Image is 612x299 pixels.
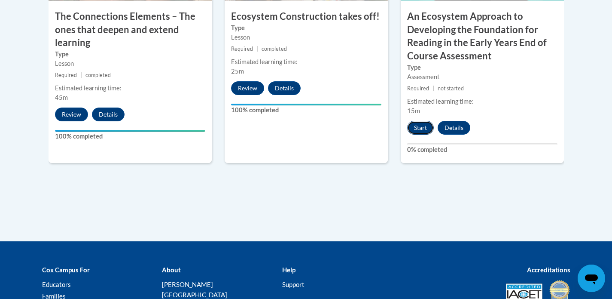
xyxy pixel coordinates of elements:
[42,266,90,274] b: Cox Campus For
[231,57,381,67] div: Estimated learning time:
[42,281,71,288] a: Educators
[231,104,381,105] div: Your progress
[432,85,434,92] span: |
[407,107,420,114] span: 15m
[407,145,557,154] label: 0% completed
[282,266,295,274] b: Help
[80,72,82,78] span: |
[231,23,381,33] label: Type
[55,72,77,78] span: Required
[438,121,470,135] button: Details
[231,105,381,115] label: 100% completed
[92,108,125,121] button: Details
[55,132,205,141] label: 100% completed
[162,281,227,299] a: [PERSON_NAME][GEOGRAPHIC_DATA]
[578,265,605,292] iframe: Button to launch messaging window
[55,83,205,93] div: Estimated learning time:
[438,85,464,92] span: not started
[407,121,434,135] button: Start
[268,81,301,95] button: Details
[282,281,304,288] a: Support
[55,108,88,121] button: Review
[407,97,557,106] div: Estimated learning time:
[231,46,253,52] span: Required
[225,10,388,23] h3: Ecosystem Construction takes off!
[85,72,111,78] span: completed
[262,46,287,52] span: completed
[401,10,564,63] h3: An Ecosystem Approach to Developing the Foundation for Reading in the Early Years End of Course A...
[256,46,258,52] span: |
[55,59,205,68] div: Lesson
[231,68,244,75] span: 25m
[162,266,181,274] b: About
[55,94,68,101] span: 45m
[527,266,570,274] b: Accreditations
[49,10,212,49] h3: The Connections Elements – The ones that deepen and extend learning
[407,85,429,92] span: Required
[55,49,205,59] label: Type
[407,72,557,82] div: Assessment
[231,33,381,42] div: Lesson
[407,63,557,72] label: Type
[55,130,205,132] div: Your progress
[231,81,264,95] button: Review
